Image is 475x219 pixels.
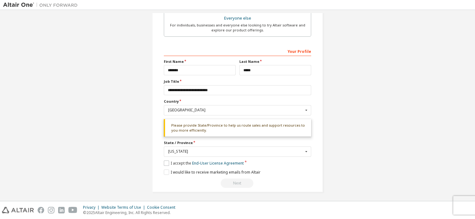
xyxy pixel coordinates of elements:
[168,108,303,112] div: [GEOGRAPHIC_DATA]
[164,79,311,84] label: Job Title
[164,179,311,188] div: Read and acccept EULA to continue
[38,207,44,213] img: facebook.svg
[192,161,244,166] a: End-User License Agreement
[83,205,101,210] div: Privacy
[239,59,311,64] label: Last Name
[2,207,34,213] img: altair_logo.svg
[164,46,311,56] div: Your Profile
[101,205,147,210] div: Website Terms of Use
[164,99,311,104] label: Country
[164,119,311,137] div: Please provide State/Province to help us route sales and support resources to you more efficiently.
[164,59,236,64] label: First Name
[168,14,307,23] div: Everyone else
[68,207,77,213] img: youtube.svg
[58,207,65,213] img: linkedin.svg
[48,207,54,213] img: instagram.svg
[83,210,179,215] p: © 2025 Altair Engineering, Inc. All Rights Reserved.
[168,150,303,153] div: [US_STATE]
[164,140,311,145] label: State / Province
[168,23,307,33] div: For individuals, businesses and everyone else looking to try Altair software and explore our prod...
[164,170,261,175] label: I would like to receive marketing emails from Altair
[164,161,244,166] label: I accept the
[3,2,81,8] img: Altair One
[147,205,179,210] div: Cookie Consent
